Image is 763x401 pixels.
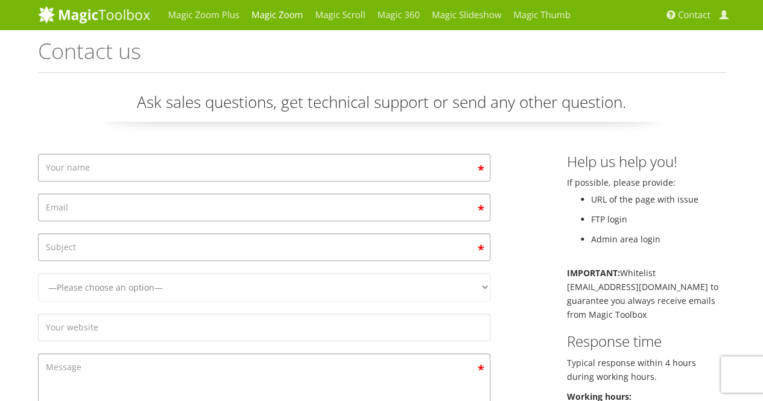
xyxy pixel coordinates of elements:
[38,154,490,182] input: Your name
[591,192,726,206] li: URL of the page with issue
[38,233,490,261] input: Subject
[567,333,726,349] h3: Response time
[567,266,726,321] p: Whitelist [EMAIL_ADDRESS][DOMAIN_NAME] to guarantee you always receive emails from Magic Toolbox
[567,267,620,279] b: IMPORTANT:
[38,314,490,341] input: Your website
[591,212,726,226] li: FTP login
[38,194,490,221] input: Email
[38,91,726,122] p: Ask sales questions, get technical support or send any other question.
[678,9,711,21] span: Contact
[38,5,150,24] img: MagicToolbox.com - Image tools for your website
[567,356,726,384] p: Typical response within 4 hours during working hours.
[38,39,726,73] h1: Contact us
[567,154,726,169] h3: Help us help you!
[591,232,726,246] li: Admin area login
